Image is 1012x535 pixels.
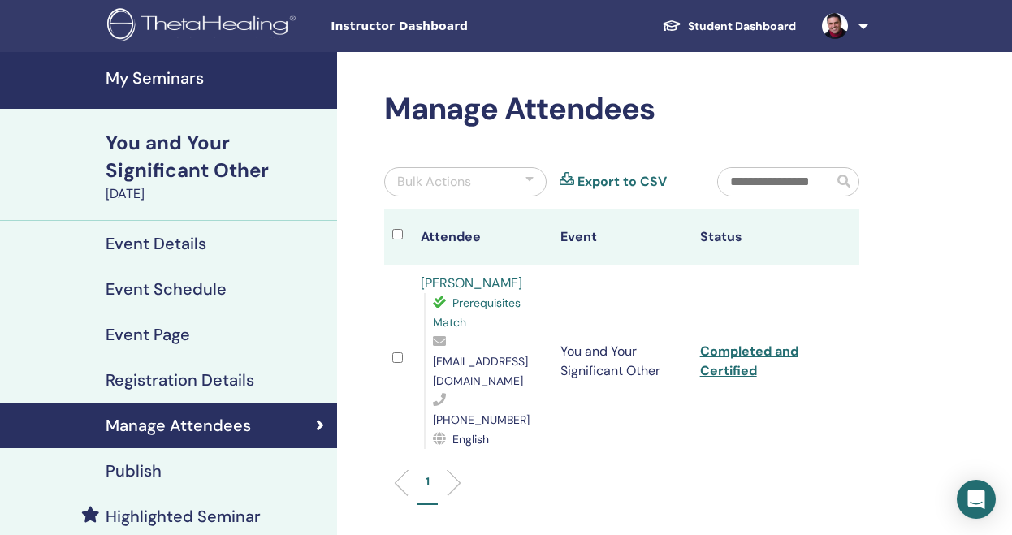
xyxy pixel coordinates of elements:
h4: Event Schedule [106,279,227,299]
h4: My Seminars [106,68,327,88]
div: Open Intercom Messenger [957,480,996,519]
span: English [452,432,489,447]
th: Status [692,209,832,265]
div: [DATE] [106,184,327,204]
a: You and Your Significant Other[DATE] [96,129,337,204]
a: [PERSON_NAME] [421,274,522,291]
h4: Publish [106,461,162,481]
p: 1 [426,473,430,490]
span: Instructor Dashboard [331,18,574,35]
a: Student Dashboard [649,11,809,41]
img: default.jpg [822,13,848,39]
img: graduation-cap-white.svg [662,19,681,32]
img: logo.png [107,8,301,45]
h4: Event Page [106,325,190,344]
div: You and Your Significant Other [106,129,327,184]
h2: Manage Attendees [384,91,859,128]
a: Completed and Certified [700,343,798,379]
h4: Manage Attendees [106,416,251,435]
th: Attendee [413,209,552,265]
h4: Registration Details [106,370,254,390]
a: Export to CSV [577,172,667,192]
span: [EMAIL_ADDRESS][DOMAIN_NAME] [433,354,528,388]
span: [PHONE_NUMBER] [433,412,530,427]
h4: Highlighted Seminar [106,507,261,526]
div: Bulk Actions [397,172,471,192]
span: Prerequisites Match [433,296,521,330]
h4: Event Details [106,234,206,253]
td: You and Your Significant Other [552,265,692,457]
th: Event [552,209,692,265]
